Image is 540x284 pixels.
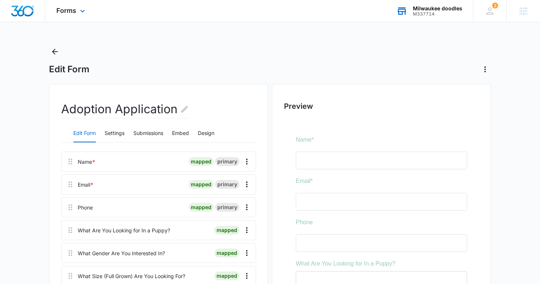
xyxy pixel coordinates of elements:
[61,100,189,118] h2: Adoption Application
[241,224,253,236] button: Overflow Menu
[215,203,239,212] div: primary
[492,3,498,8] span: 2
[7,198,73,207] label: [DEMOGRAPHIC_DATA]
[413,11,462,17] div: account id
[214,226,239,235] div: mapped
[284,101,479,112] h2: Preview
[189,203,214,212] div: mapped
[7,253,74,262] label: Standard Size(40-60 lbs.)
[49,64,90,75] h1: Edit Form
[492,3,498,8] div: notifications count
[215,157,239,166] div: primary
[215,180,239,189] div: primary
[78,249,165,257] div: What Gender Are You Interested In?
[413,6,462,11] div: account name
[7,210,46,219] label: Doesn't Matter
[133,125,163,142] button: Submissions
[479,63,491,75] button: Actions
[241,179,253,190] button: Overflow Menu
[7,241,62,250] label: Full Size (18-30 lbs.)
[78,204,93,211] div: Phone
[7,265,62,274] label: Micro (under 15 lbs.)
[78,158,95,166] div: Name
[198,125,214,142] button: Design
[56,7,76,14] span: Forms
[7,187,73,195] label: [DEMOGRAPHIC_DATA]
[189,157,214,166] div: mapped
[241,156,253,167] button: Overflow Menu
[78,226,170,234] div: What Are You Looking for In a Puppy?
[180,100,189,118] button: Edit Form Name
[78,272,185,280] div: What Size (Full Grown) Are You Looking For?
[78,181,94,188] div: Email
[241,201,253,213] button: Overflow Menu
[214,271,239,280] div: mapped
[172,125,189,142] button: Embed
[241,270,253,282] button: Overflow Menu
[189,180,214,189] div: mapped
[73,125,96,142] button: Edit Form
[49,46,61,58] button: Back
[105,125,125,142] button: Settings
[241,247,253,259] button: Overflow Menu
[214,249,239,257] div: mapped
